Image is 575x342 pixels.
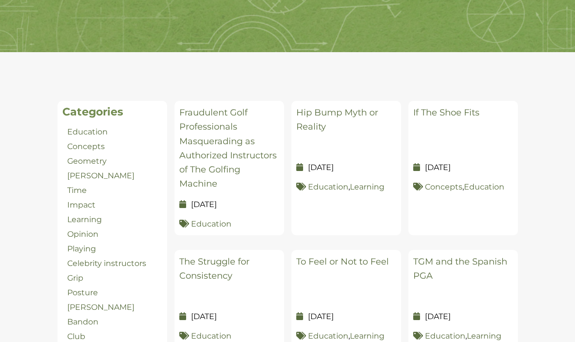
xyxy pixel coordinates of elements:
[67,230,98,239] a: Opinion
[67,332,85,342] a: Club
[67,288,98,298] a: Posture
[296,181,396,194] p: ,
[67,171,134,181] a: [PERSON_NAME]
[296,108,378,133] a: Hip Bump Myth or Reality
[67,303,134,312] a: [PERSON_NAME]
[413,162,513,174] p: [DATE]
[413,181,513,194] p: ,
[191,220,231,229] a: Education
[67,245,96,254] a: Playing
[179,311,279,323] p: [DATE]
[308,332,348,341] a: Education
[464,183,504,192] a: Education
[179,257,249,282] a: The Struggle for Consistency
[413,108,479,118] a: If The Shoe Fits
[425,332,465,341] a: Education
[67,259,146,268] a: Celebrity instructors
[308,183,348,192] a: Education
[413,257,507,282] a: TGM and the Spanish PGA
[467,332,501,341] a: Learning
[67,215,102,225] a: Learning
[67,157,107,166] a: Geometry
[67,274,83,283] a: Grip
[296,162,396,174] p: [DATE]
[350,332,384,341] a: Learning
[67,186,87,195] a: Time
[62,106,162,119] h2: Categories
[296,311,396,323] p: [DATE]
[179,108,277,190] a: Fraudulent Golf Professionals Masquerading as Authorized Instructors of The Golfing Machine
[179,199,279,211] p: [DATE]
[350,183,384,192] a: Learning
[191,332,231,341] a: Education
[425,183,462,192] a: Concepts
[413,311,513,323] p: [DATE]
[67,128,108,137] a: Education
[296,257,389,267] a: To Feel or Not to Feel
[67,142,105,152] a: Concepts
[67,201,96,210] a: Impact
[67,318,98,327] a: Bandon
